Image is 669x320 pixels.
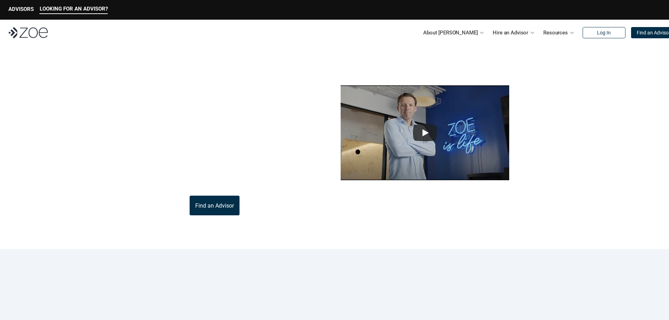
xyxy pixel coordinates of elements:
button: Play [413,124,437,141]
p: This video is not investment advice and should not be relied on for such advice or as a substitut... [305,184,545,193]
p: Find an Advisor [195,202,234,209]
p: Log In [597,30,611,36]
p: Hire an Advisor [493,27,528,38]
p: Through [PERSON_NAME]’s platform, you can connect with trusted financial advisors across [GEOGRAP... [124,154,305,187]
p: What is [PERSON_NAME]? [124,63,291,103]
p: LOOKING FOR AN ADVISOR? [40,6,108,12]
p: Resources [543,27,568,38]
p: ADVISORS [8,6,34,12]
p: [PERSON_NAME] is the modern wealth platform that allows you to find, hire, and work with vetted i... [124,111,305,145]
a: Log In [583,27,625,38]
img: sddefault.webp [341,85,509,180]
a: Find an Advisor [190,196,240,215]
p: About [PERSON_NAME] [423,27,478,38]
